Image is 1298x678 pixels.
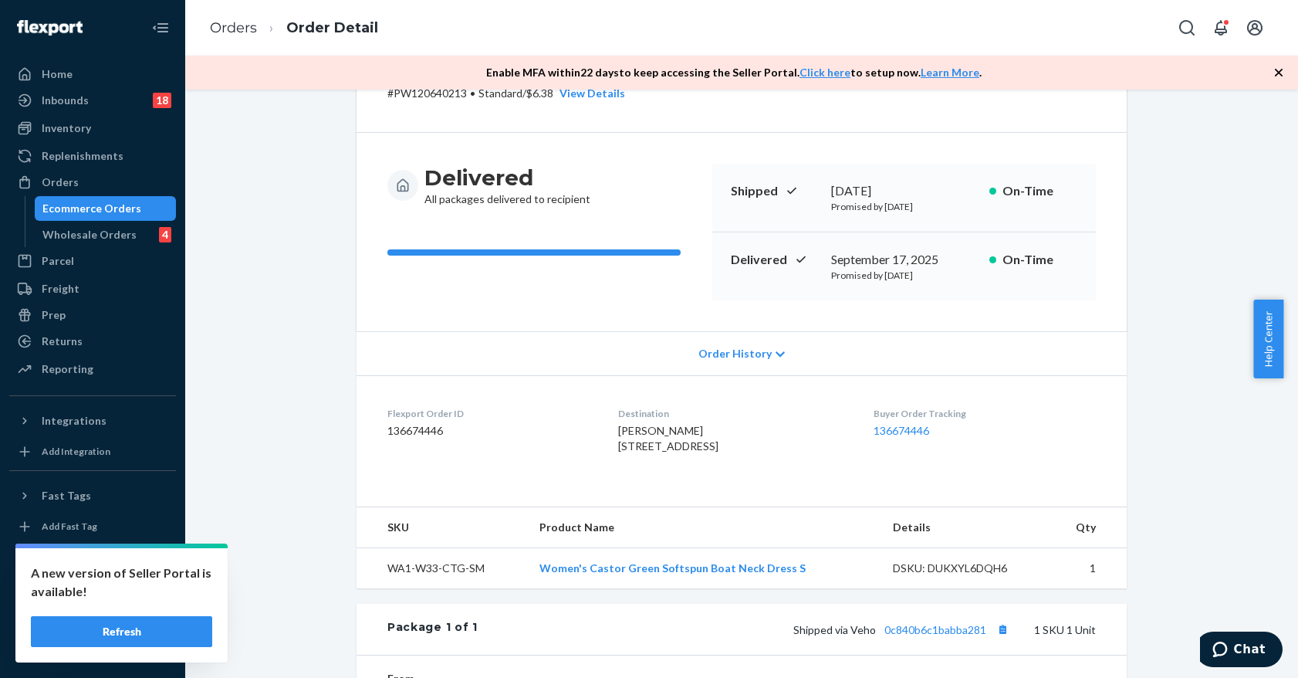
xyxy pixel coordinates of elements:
span: Order History [698,346,772,361]
p: Shipped [731,182,819,200]
p: Delivered [731,251,819,269]
a: Freight [9,276,176,301]
button: Fast Tags [9,483,176,508]
div: Freight [42,281,79,297]
dt: Flexport Order ID [387,407,593,420]
div: All packages delivered to recipient [424,164,590,207]
button: Copy tracking number [992,619,1012,639]
p: On-Time [1002,182,1077,200]
img: Flexport logo [17,20,83,36]
dt: Buyer Order Tracking [874,407,1096,420]
div: Reporting [42,361,93,377]
div: Fast Tags [42,488,91,503]
a: Inbounds18 [9,88,176,113]
a: Click here [799,66,850,79]
div: Ecommerce Orders [42,201,141,216]
div: 1 SKU 1 Unit [478,619,1096,639]
a: Parcel [9,249,176,273]
button: Open account menu [1239,12,1270,43]
a: Help Center [9,609,176,633]
div: 4 [159,227,171,242]
a: Add Integration [9,439,176,464]
a: Returns [9,329,176,354]
th: Qty [1050,507,1127,548]
iframe: Opens a widget where you can chat to one of our agents [1200,632,1283,670]
a: 0c840b6c1babba281 [884,623,986,636]
div: Parcel [42,253,74,269]
a: Wholesale Orders4 [35,222,177,247]
div: Add Integration [42,445,110,458]
a: Order Detail [286,19,378,36]
a: 136674446 [874,424,929,437]
button: View Details [553,86,625,101]
a: Settings [9,556,176,581]
th: SKU [357,507,527,548]
a: Inventory [9,116,176,141]
div: [DATE] [831,182,977,200]
td: WA1-W33-CTG-SM [357,548,527,589]
button: Give Feedback [9,635,176,659]
div: September 17, 2025 [831,251,977,269]
div: Inbounds [42,93,89,108]
div: Returns [42,334,83,349]
ol: breadcrumbs [198,5,390,51]
p: Promised by [DATE] [831,200,977,213]
p: A new version of Seller Portal is available! [31,564,212,601]
div: Package 1 of 1 [387,619,478,639]
button: Close Navigation [145,12,176,43]
div: Orders [42,175,79,190]
button: Refresh [31,616,212,647]
p: On-Time [1002,251,1077,269]
div: Wholesale Orders [42,227,137,242]
h3: Delivered [424,164,590,192]
a: Learn More [921,66,979,79]
a: Home [9,62,176,86]
p: Promised by [DATE] [831,269,977,282]
dd: 136674446 [387,423,593,439]
th: Details [881,507,1050,548]
div: Replenishments [42,148,123,164]
div: Home [42,66,73,82]
div: Integrations [42,413,106,429]
button: Help Center [1253,300,1283,378]
div: Prep [42,307,66,323]
span: Shipped via Veho [793,623,1012,636]
a: Replenishments [9,144,176,168]
div: Inventory [42,120,91,136]
div: DSKU: DUKXYL6DQH6 [893,561,1038,576]
a: Reporting [9,357,176,381]
a: Orders [9,170,176,195]
div: Add Fast Tag [42,520,97,533]
p: Enable MFA within 22 days to keep accessing the Seller Portal. to setup now. . [486,65,982,80]
td: 1 [1050,548,1127,589]
th: Product Name [527,507,881,548]
p: # PW120640213 / $6.38 [387,86,625,101]
a: Orders [210,19,257,36]
a: Women's Castor Green Softspun Boat Neck Dress S [539,561,806,575]
a: Add Fast Tag [9,514,176,539]
div: 18 [153,93,171,108]
a: Ecommerce Orders [35,196,177,221]
button: Talk to Support [9,582,176,607]
dt: Destination [618,407,848,420]
button: Open notifications [1205,12,1236,43]
button: Open Search Box [1171,12,1202,43]
span: Standard [478,86,522,100]
span: • [470,86,475,100]
button: Integrations [9,408,176,433]
a: Prep [9,303,176,327]
span: [PERSON_NAME] [STREET_ADDRESS] [618,424,718,453]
